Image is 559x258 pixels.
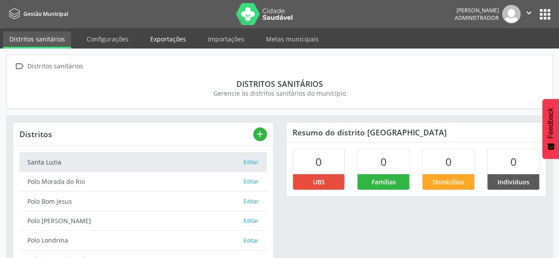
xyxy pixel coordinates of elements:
span: 0 [510,154,517,169]
a: Distritos sanitários [3,31,71,49]
a: Configurações [80,31,135,47]
div: Santa Luzia [27,157,243,167]
button: Editar [243,158,259,167]
span: Domicílios [433,177,464,187]
div: Gerencie os distritos sanitários do município [19,89,540,98]
span: Gestão Municipal [23,10,68,18]
i:  [524,8,534,18]
a: Exportações [144,31,192,47]
div: Distritos sanitários [19,79,540,89]
span: Famílias [371,177,395,187]
div: Polo Bom Jesus [27,197,243,206]
span: Feedback [547,108,555,138]
span: 0 [380,154,387,169]
a: Santa Luzia Editar [19,152,267,172]
div: Polo [PERSON_NAME] [27,216,243,225]
div: Distritos sanitários [26,60,84,73]
a: Polo Bom Jesus Editar [19,191,267,211]
a:  Distritos sanitários [13,60,84,73]
button: apps [537,7,553,22]
div: Resumo do distrito [GEOGRAPHIC_DATA] [286,123,546,142]
a: Gestão Municipal [6,7,68,21]
i:  [13,60,26,73]
button: Editar [243,236,259,245]
button: Feedback - Mostrar pesquisa [542,99,559,159]
span: 0 [316,154,322,169]
a: Polo Morada do Rio Editar [19,172,267,191]
a: Metas municipais [260,31,325,47]
button: Editar [243,197,259,206]
button:  [521,5,537,23]
a: Polo [PERSON_NAME] Editar [19,211,267,231]
span: 0 [445,154,452,169]
div: Polo Londrina [27,236,243,245]
div: Distritos [19,129,253,139]
span: Administrador [455,14,499,22]
button: add [253,127,267,141]
a: Importações [202,31,251,47]
div: [PERSON_NAME] [455,7,499,14]
button: Editar [243,217,259,225]
a: Polo Londrina Editar [19,231,267,250]
span: UBS [312,177,324,187]
div: Polo Morada do Rio [27,177,243,186]
i: add [255,129,265,139]
button: Editar [243,177,259,186]
span: Indivíduos [498,177,529,187]
img: img [502,5,521,23]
